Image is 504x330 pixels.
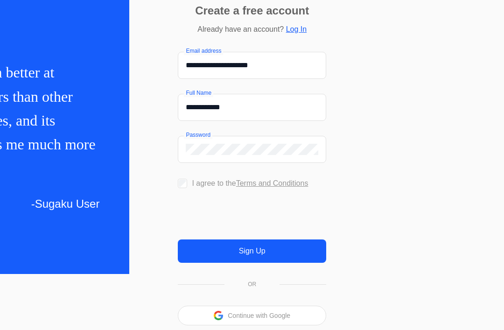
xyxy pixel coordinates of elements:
[192,179,308,187] label: I agree to the
[228,312,290,319] button: Continue with Google
[236,179,308,187] a: Terms and Conditions
[286,25,307,33] a: Log In
[178,239,326,263] button: Sign Up
[248,281,256,287] p: OR
[197,25,284,33] span: Already have an account?
[195,5,309,16] p: Create a free account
